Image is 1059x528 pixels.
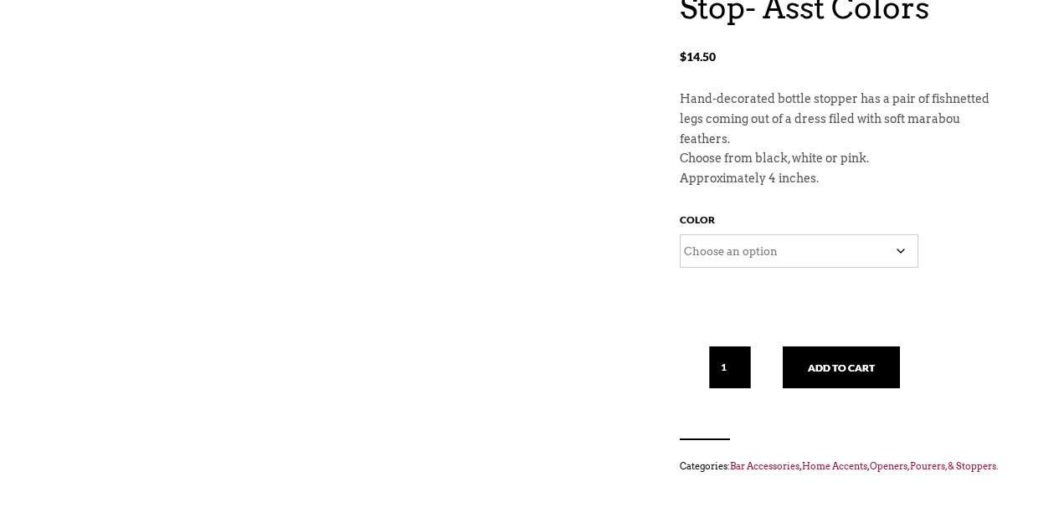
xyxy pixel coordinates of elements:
[870,460,996,472] a: Openers, Pourers, & Stoppers
[680,49,716,64] bdi: 14.50
[783,346,900,388] button: Add to cart
[709,346,751,388] input: Qty
[680,210,715,234] label: Color
[680,149,998,169] p: Choose from black, white or pink.
[730,460,799,472] a: Bar Accessories
[680,169,998,189] p: Approximately 4 inches.
[802,460,867,472] a: Home Accents
[680,90,998,149] p: Hand-decorated bottle stopper has a pair of fishnetted legs coming out of a dress filed with soft...
[680,457,998,475] span: Categories: , , .
[680,49,686,64] span: $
